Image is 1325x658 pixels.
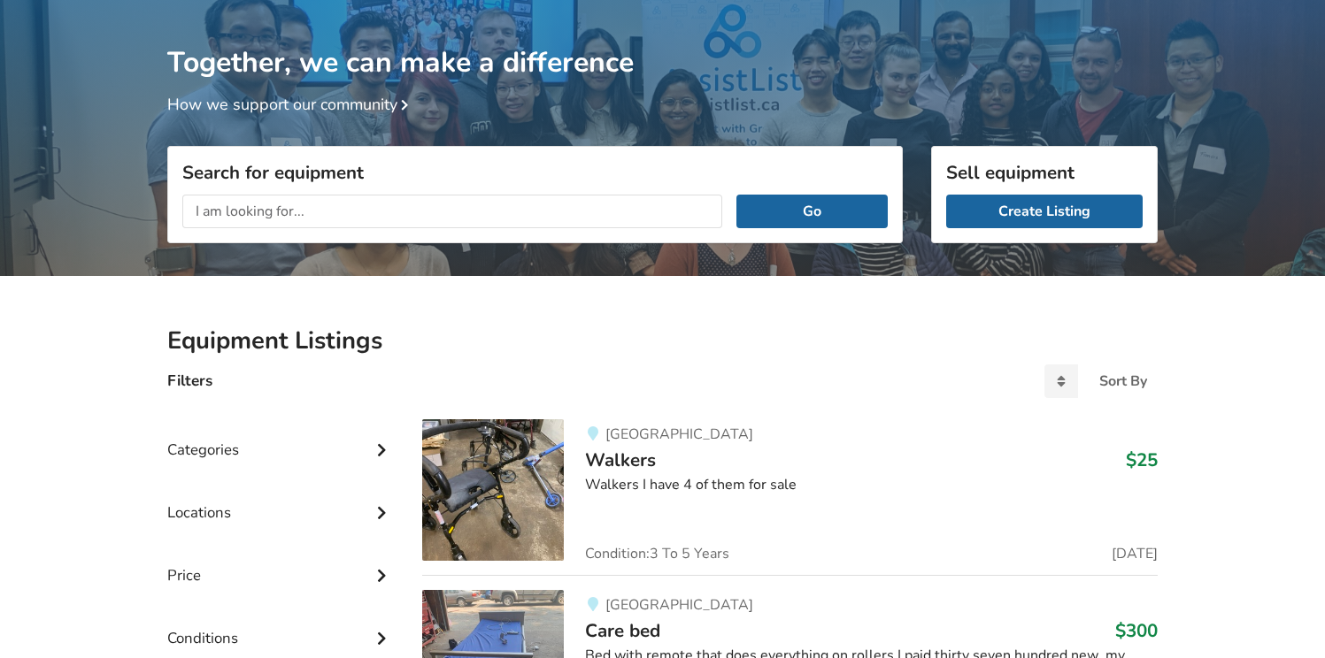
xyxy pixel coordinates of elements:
span: [GEOGRAPHIC_DATA] [605,425,753,444]
h3: Sell equipment [946,161,1143,184]
a: How we support our community [167,94,415,115]
div: Price [167,531,394,593]
div: Sort By [1099,374,1147,388]
div: Categories [167,405,394,468]
img: mobility-walkers [422,419,564,561]
div: Walkers I have 4 of them for sale [585,475,1158,495]
span: [DATE] [1112,547,1158,561]
a: mobility-walkers[GEOGRAPHIC_DATA]Walkers$25Walkers I have 4 of them for saleCondition:3 To 5 Year... [422,419,1158,575]
span: Care bed [585,618,660,643]
span: Condition: 3 To 5 Years [585,547,729,561]
h3: $300 [1115,619,1158,642]
h3: Search for equipment [182,161,888,184]
input: I am looking for... [182,195,722,228]
a: Create Listing [946,195,1143,228]
h4: Filters [167,371,212,391]
h2: Equipment Listings [167,325,1158,356]
div: Locations [167,468,394,531]
span: Walkers [585,448,656,472]
button: Go [736,195,888,228]
h3: $25 [1126,448,1158,471]
span: [GEOGRAPHIC_DATA] [605,595,753,615]
div: Conditions [167,593,394,656]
